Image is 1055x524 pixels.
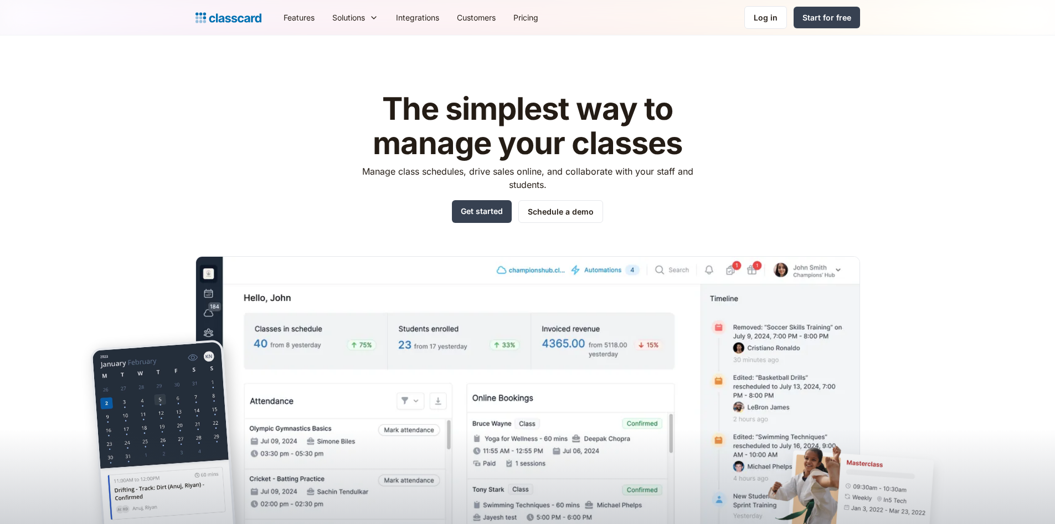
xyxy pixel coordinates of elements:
[332,12,365,23] div: Solutions
[518,200,603,223] a: Schedule a demo
[794,7,860,28] a: Start for free
[195,10,261,26] a: home
[505,5,547,30] a: Pricing
[323,5,387,30] div: Solutions
[754,12,778,23] div: Log in
[352,165,703,191] p: Manage class schedules, drive sales online, and collaborate with your staff and students.
[802,12,851,23] div: Start for free
[448,5,505,30] a: Customers
[352,92,703,160] h1: The simplest way to manage your classes
[744,6,787,29] a: Log in
[275,5,323,30] a: Features
[387,5,448,30] a: Integrations
[452,200,512,223] a: Get started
